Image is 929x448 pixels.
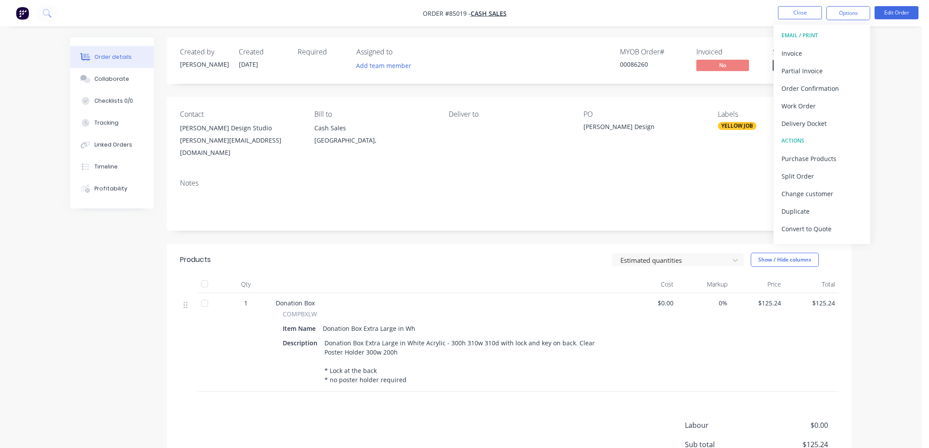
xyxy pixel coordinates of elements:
div: Markup [677,276,731,293]
div: Delivery Docket [781,117,862,130]
div: Split Order [781,170,862,183]
div: Cash Sales[GEOGRAPHIC_DATA], [314,122,435,150]
span: $125.24 [735,298,781,308]
div: Donation Box Extra Large in White Acrylic - 300h 310w 310d with lock and key on back. Clear Poste... [321,337,613,386]
div: Created by [180,48,228,56]
div: Price [731,276,785,293]
div: Profitability [94,185,127,193]
button: Edit Order [875,6,918,19]
button: Checklists 0/0 [70,90,154,112]
div: Convert to Quote [781,222,862,235]
div: MYOB Order # [620,48,686,56]
div: Tracking [94,119,119,127]
div: Donation Box Extra Large in Wh [319,322,419,335]
div: Invoice [781,47,862,60]
div: 00086260 [620,60,686,69]
div: YELLOW JOB [718,122,756,130]
div: Purchase Products [781,152,862,165]
div: Created [239,48,287,56]
button: Submitted [773,60,825,73]
div: Deliver to [449,110,569,118]
div: Qty [220,276,272,293]
div: [PERSON_NAME] Design Studio[PERSON_NAME][EMAIL_ADDRESS][DOMAIN_NAME] [180,122,300,159]
span: COMPBXLW [283,309,317,319]
div: Duplicate [781,205,862,218]
div: [GEOGRAPHIC_DATA], [314,134,435,147]
div: Description [283,337,321,349]
div: Timeline [94,163,118,171]
button: Profitability [70,178,154,200]
span: Labour [685,420,763,430]
div: Bill to [314,110,435,118]
span: [DATE] [239,60,258,68]
div: Order details [94,53,132,61]
div: ACTIONS [781,135,862,147]
div: PO [583,110,704,118]
div: Status [773,48,839,56]
div: Labels [718,110,838,118]
div: [PERSON_NAME][EMAIL_ADDRESS][DOMAIN_NAME] [180,134,300,159]
button: Add team member [356,60,416,72]
div: Checklists 0/0 [94,97,133,105]
button: Show / Hide columns [751,253,819,267]
div: Archive [781,240,862,253]
a: Cash Sales [471,9,507,18]
span: Order #85019 - [423,9,471,18]
span: $0.00 [763,420,828,430]
button: Add team member [351,60,416,72]
div: Assigned to [356,48,444,56]
div: Required [298,48,346,56]
span: Donation Box [276,299,315,307]
div: Cost [623,276,677,293]
span: $0.00 [627,298,674,308]
span: Submitted [773,60,825,71]
span: 0% [681,298,727,308]
div: EMAIL / PRINT [781,30,862,41]
div: Products [180,254,211,265]
div: Work Order [781,100,862,112]
button: Linked Orders [70,134,154,156]
button: Collaborate [70,68,154,90]
button: Timeline [70,156,154,178]
button: Order details [70,46,154,68]
span: 1 [244,298,248,308]
div: [PERSON_NAME] Design [583,122,693,134]
div: Cash Sales [314,122,435,134]
div: Linked Orders [94,141,132,149]
div: Item Name [283,322,319,335]
span: $125.24 [788,298,835,308]
div: Collaborate [94,75,129,83]
div: Notes [180,179,839,187]
div: Change customer [781,187,862,200]
div: Order Confirmation [781,82,862,95]
span: No [696,60,749,71]
button: Tracking [70,112,154,134]
div: Partial Invoice [781,65,862,77]
button: Close [778,6,822,19]
div: [PERSON_NAME] Design Studio [180,122,300,134]
div: Total [785,276,839,293]
div: Contact [180,110,300,118]
div: Invoiced [696,48,762,56]
div: [PERSON_NAME] [180,60,228,69]
button: Options [826,6,870,20]
img: Factory [16,7,29,20]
